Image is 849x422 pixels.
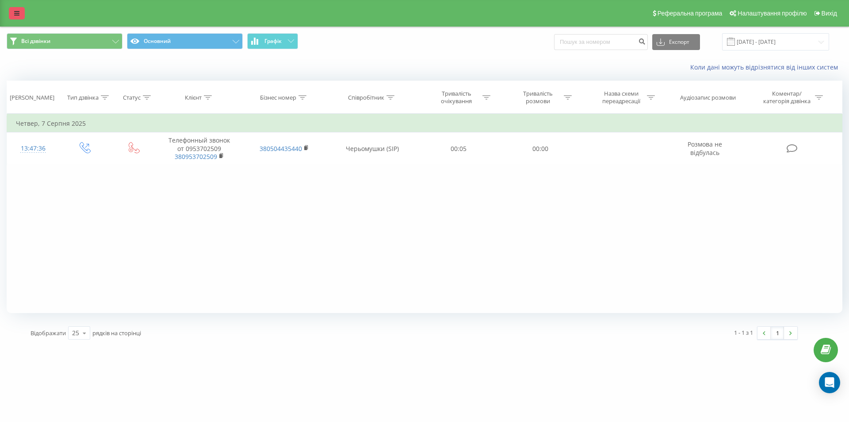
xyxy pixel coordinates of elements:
[175,152,217,161] a: 380953702509
[16,140,50,157] div: 13:47:36
[260,94,296,101] div: Бізнес номер
[185,94,202,101] div: Клієнт
[680,94,736,101] div: Аудіозапис розмови
[652,34,700,50] button: Експорт
[264,38,282,44] span: Графік
[21,38,50,45] span: Всі дзвінки
[348,94,384,101] div: Співробітник
[92,329,141,337] span: рядків на сторінці
[734,328,753,337] div: 1 - 1 з 1
[514,90,562,105] div: Тривалість розмови
[554,34,648,50] input: Пошук за номером
[433,90,480,105] div: Тривалість очікування
[7,33,122,49] button: Всі дзвінки
[7,115,842,132] td: Четвер, 7 Серпня 2025
[247,33,298,49] button: Графік
[822,10,837,17] span: Вихід
[157,132,242,165] td: Телефонный звонок от 0953702509
[326,132,418,165] td: Черьомушки (SIP)
[67,94,99,101] div: Тип дзвінка
[771,327,784,339] a: 1
[418,132,499,165] td: 00:05
[761,90,813,105] div: Коментар/категорія дзвінка
[260,144,302,153] a: 380504435440
[127,33,243,49] button: Основний
[72,329,79,337] div: 25
[597,90,645,105] div: Назва схеми переадресації
[499,132,581,165] td: 00:00
[688,140,722,156] span: Розмова не відбулась
[690,63,842,71] a: Коли дані можуть відрізнятися вiд інших систем
[738,10,807,17] span: Налаштування профілю
[819,372,840,393] div: Open Intercom Messenger
[658,10,723,17] span: Реферальна програма
[123,94,141,101] div: Статус
[31,329,66,337] span: Відображати
[10,94,54,101] div: [PERSON_NAME]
